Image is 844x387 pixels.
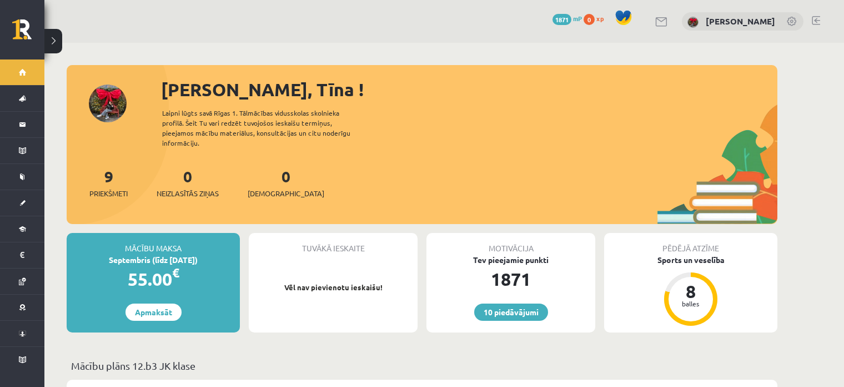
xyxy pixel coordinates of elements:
div: Tev pieejamie punkti [426,254,595,266]
div: balles [674,300,707,307]
a: Apmaksāt [125,304,182,321]
span: 1871 [552,14,571,25]
a: 0[DEMOGRAPHIC_DATA] [248,166,324,199]
a: Rīgas 1. Tālmācības vidusskola [12,19,44,47]
span: € [172,265,179,281]
div: 1871 [426,266,595,292]
span: Neizlasītās ziņas [157,188,219,199]
div: Sports un veselība [604,254,777,266]
a: Sports un veselība 8 balles [604,254,777,328]
a: 0 xp [584,14,609,23]
a: 9Priekšmeti [89,166,128,199]
p: Mācību plāns 12.b3 JK klase [71,358,773,373]
span: [DEMOGRAPHIC_DATA] [248,188,324,199]
div: [PERSON_NAME], Tīna ! [161,76,777,103]
a: 10 piedāvājumi [474,304,548,321]
a: 0Neizlasītās ziņas [157,166,219,199]
a: 1871 mP [552,14,582,23]
span: mP [573,14,582,23]
div: Laipni lūgts savā Rīgas 1. Tālmācības vidusskolas skolnieka profilā. Šeit Tu vari redzēt tuvojošo... [162,108,370,148]
div: Septembris (līdz [DATE]) [67,254,240,266]
div: 8 [674,282,707,300]
span: xp [596,14,604,23]
a: [PERSON_NAME] [706,16,775,27]
div: 55.00 [67,266,240,292]
div: Motivācija [426,233,595,254]
span: Priekšmeti [89,188,128,199]
p: Vēl nav pievienotu ieskaišu! [254,282,412,293]
div: Tuvākā ieskaite [249,233,418,254]
span: 0 [584,14,595,25]
div: Mācību maksa [67,233,240,254]
div: Pēdējā atzīme [604,233,777,254]
img: Tīna Šneidere [687,17,699,28]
